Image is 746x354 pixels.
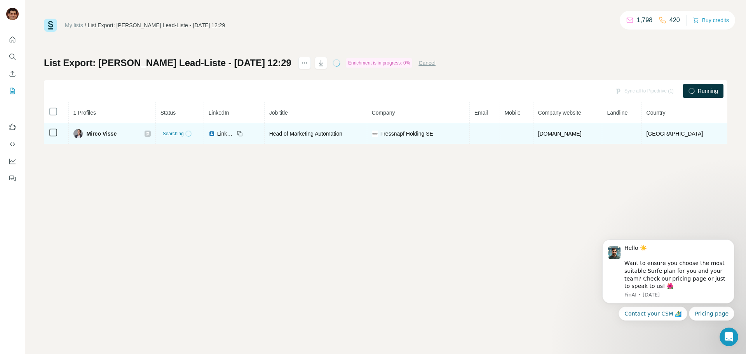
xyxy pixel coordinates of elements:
[6,67,19,81] button: Enrich CSV
[505,110,521,116] span: Mobile
[372,131,378,137] img: company-logo
[209,131,215,137] img: LinkedIn logo
[85,21,86,29] li: /
[6,120,19,134] button: Use Surfe on LinkedIn
[538,131,582,137] span: [DOMAIN_NAME]
[6,33,19,47] button: Quick start
[607,110,627,116] span: Landline
[44,19,57,32] img: Surfe Logo
[474,110,488,116] span: Email
[538,110,581,116] span: Company website
[209,110,229,116] span: LinkedIn
[693,15,729,26] button: Buy credits
[647,110,666,116] span: Country
[217,130,234,138] span: LinkedIn
[163,130,184,137] span: Searching
[720,328,738,346] iframe: Intercom live chat
[380,130,433,138] span: Fressnapf Holding SE
[44,57,291,69] h1: List Export: [PERSON_NAME] Lead-Liste - [DATE] 12:29
[346,58,412,68] div: Enrichment is in progress: 0%
[372,110,395,116] span: Company
[160,110,176,116] span: Status
[637,16,652,25] p: 1,798
[73,129,83,138] img: Avatar
[698,87,718,95] span: Running
[269,110,288,116] span: Job title
[647,131,703,137] span: [GEOGRAPHIC_DATA]
[65,22,83,28] a: My lists
[6,137,19,151] button: Use Surfe API
[298,57,311,69] button: actions
[6,8,19,20] img: Avatar
[87,130,117,138] span: Mirco Visse
[6,50,19,64] button: Search
[6,171,19,185] button: Feedback
[669,16,680,25] p: 420
[591,214,746,333] iframe: Intercom notifications message
[6,154,19,168] button: Dashboard
[269,131,342,137] span: Head of Marketing Automation
[88,21,225,29] div: List Export: [PERSON_NAME] Lead-Liste - [DATE] 12:29
[6,84,19,98] button: My lists
[418,59,436,67] button: Cancel
[73,110,96,116] span: 1 Profiles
